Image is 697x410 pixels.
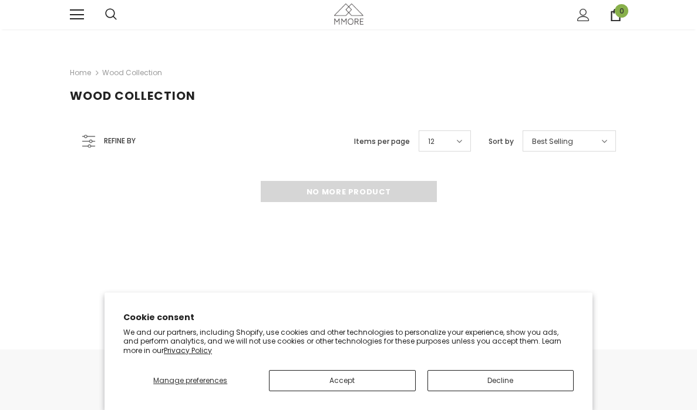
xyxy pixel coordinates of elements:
[123,328,574,355] p: We and our partners, including Shopify, use cookies and other technologies to personalize your ex...
[615,4,628,18] span: 0
[269,370,415,391] button: Accept
[532,136,573,147] span: Best Selling
[70,66,91,80] a: Home
[610,9,622,21] a: 0
[70,88,196,104] span: Wood Collection
[427,370,574,391] button: Decline
[123,311,574,324] h2: Cookie consent
[123,370,257,391] button: Manage preferences
[102,68,162,78] a: Wood Collection
[334,4,363,24] img: MMORE Cases
[354,136,410,147] label: Items per page
[153,375,227,385] span: Manage preferences
[104,135,136,147] span: Refine by
[428,136,435,147] span: 12
[489,136,514,147] label: Sort by
[164,345,212,355] a: Privacy Policy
